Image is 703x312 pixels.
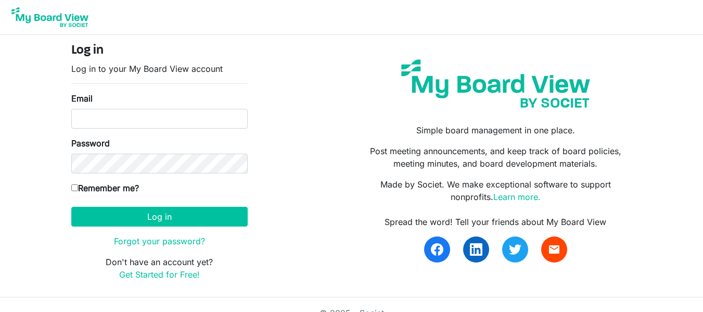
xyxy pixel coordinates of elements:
p: Post meeting announcements, and keep track of board policies, meeting minutes, and board developm... [359,145,632,170]
label: Remember me? [71,182,139,194]
img: my-board-view-societ.svg [393,52,598,116]
label: Email [71,92,93,105]
p: Log in to your My Board View account [71,63,248,75]
p: Don't have an account yet? [71,256,248,281]
p: Simple board management in one place. [359,124,632,136]
input: Remember me? [71,184,78,191]
img: twitter.svg [509,243,521,256]
p: Made by Societ. We make exceptional software to support nonprofits. [359,178,632,203]
label: Password [71,137,110,149]
a: Get Started for Free! [119,269,200,280]
div: Spread the word! Tell your friends about My Board View [359,216,632,228]
a: Learn more. [493,192,541,202]
a: email [541,236,567,263]
a: Forgot your password? [114,236,205,246]
img: My Board View Logo [8,4,92,30]
h4: Log in [71,43,248,58]
span: email [548,243,560,256]
img: facebook.svg [431,243,443,256]
button: Log in [71,207,248,227]
img: linkedin.svg [470,243,482,256]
